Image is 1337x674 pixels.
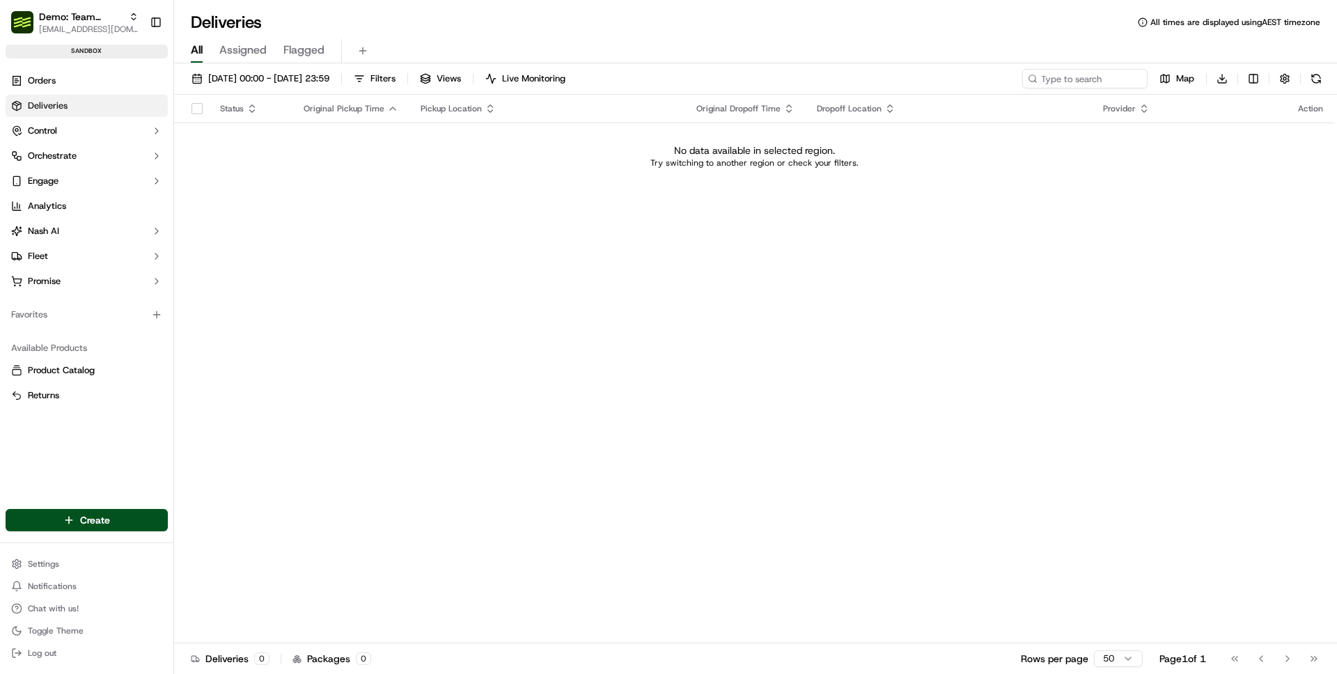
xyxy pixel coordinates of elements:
a: Deliveries [6,95,168,117]
span: Views [437,72,461,85]
a: Returns [11,389,162,402]
div: Packages [292,652,371,666]
span: Promise [28,275,61,288]
p: Try switching to another region or check your filters. [650,157,859,168]
span: Product Catalog [28,364,95,377]
div: Action [1298,103,1323,114]
button: Refresh [1306,69,1326,88]
a: Product Catalog [11,364,162,377]
div: Available Products [6,337,168,359]
button: Returns [6,384,168,407]
span: Filters [370,72,396,85]
button: Views [414,69,467,88]
span: Orchestrate [28,150,77,162]
button: Chat with us! [6,599,168,618]
span: Notifications [28,581,77,592]
button: Map [1153,69,1201,88]
span: Orders [28,75,56,87]
button: Notifications [6,577,168,596]
div: Page 1 of 1 [1159,652,1206,666]
button: Product Catalog [6,359,168,382]
span: Provider [1103,103,1136,114]
button: Nash AI [6,220,168,242]
span: Fleet [28,250,48,262]
button: Promise [6,270,168,292]
span: All [191,42,203,58]
span: Toggle Theme [28,625,84,636]
button: Control [6,120,168,142]
div: sandbox [6,45,168,58]
span: Deliveries [28,100,68,112]
span: Status [220,103,244,114]
div: Favorites [6,304,168,326]
input: Type to search [1022,69,1148,88]
p: Rows per page [1021,652,1088,666]
span: Map [1176,72,1194,85]
button: Live Monitoring [479,69,572,88]
button: Log out [6,643,168,663]
span: Flagged [283,42,325,58]
span: Dropoff Location [817,103,882,114]
div: 0 [254,652,269,665]
div: 0 [356,652,371,665]
button: Demo: Team Global ExpressDemo: Team Global Express[EMAIL_ADDRESS][DOMAIN_NAME] [6,6,144,39]
p: No data available in selected region. [674,143,835,157]
a: Analytics [6,195,168,217]
img: Demo: Team Global Express [11,11,33,33]
button: Settings [6,554,168,574]
button: Filters [347,69,402,88]
button: Fleet [6,245,168,267]
div: Deliveries [191,652,269,666]
button: Create [6,509,168,531]
span: Assigned [219,42,267,58]
span: Nash AI [28,225,59,237]
span: All times are displayed using AEST timezone [1150,17,1320,28]
span: Engage [28,175,58,187]
span: Live Monitoring [502,72,565,85]
span: [DATE] 00:00 - [DATE] 23:59 [208,72,329,85]
a: Orders [6,70,168,92]
button: [DATE] 00:00 - [DATE] 23:59 [185,69,336,88]
button: [EMAIL_ADDRESS][DOMAIN_NAME] [39,24,139,35]
button: Engage [6,170,168,192]
span: Control [28,125,57,137]
span: Original Dropoff Time [696,103,781,114]
span: Original Pickup Time [304,103,384,114]
span: Pickup Location [421,103,482,114]
button: Orchestrate [6,145,168,167]
button: Demo: Team Global Express [39,10,123,24]
span: Chat with us! [28,603,79,614]
span: Log out [28,648,56,659]
span: Settings [28,558,59,570]
span: Analytics [28,200,66,212]
span: Returns [28,389,59,402]
h1: Deliveries [191,11,262,33]
button: Toggle Theme [6,621,168,641]
span: Create [80,513,110,527]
